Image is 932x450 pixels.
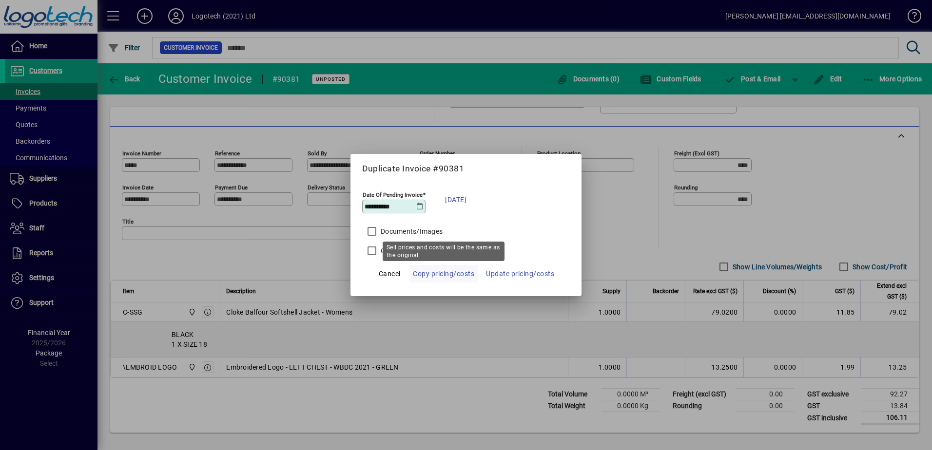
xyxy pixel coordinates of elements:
mat-label: Date Of Pending Invoice [363,191,423,198]
h5: Duplicate Invoice #90381 [362,164,570,174]
span: Copy pricing/costs [413,268,474,280]
button: Cancel [374,265,405,282]
span: Cancel [379,268,401,280]
span: Update pricing/costs [486,268,554,280]
button: [DATE] [440,187,471,212]
button: Copy pricing/costs [409,265,478,282]
button: Update pricing/costs [482,265,558,282]
label: Documents/Images [379,226,443,236]
span: [DATE] [445,194,466,206]
div: Sell prices and costs will be the same as the original [383,242,505,261]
